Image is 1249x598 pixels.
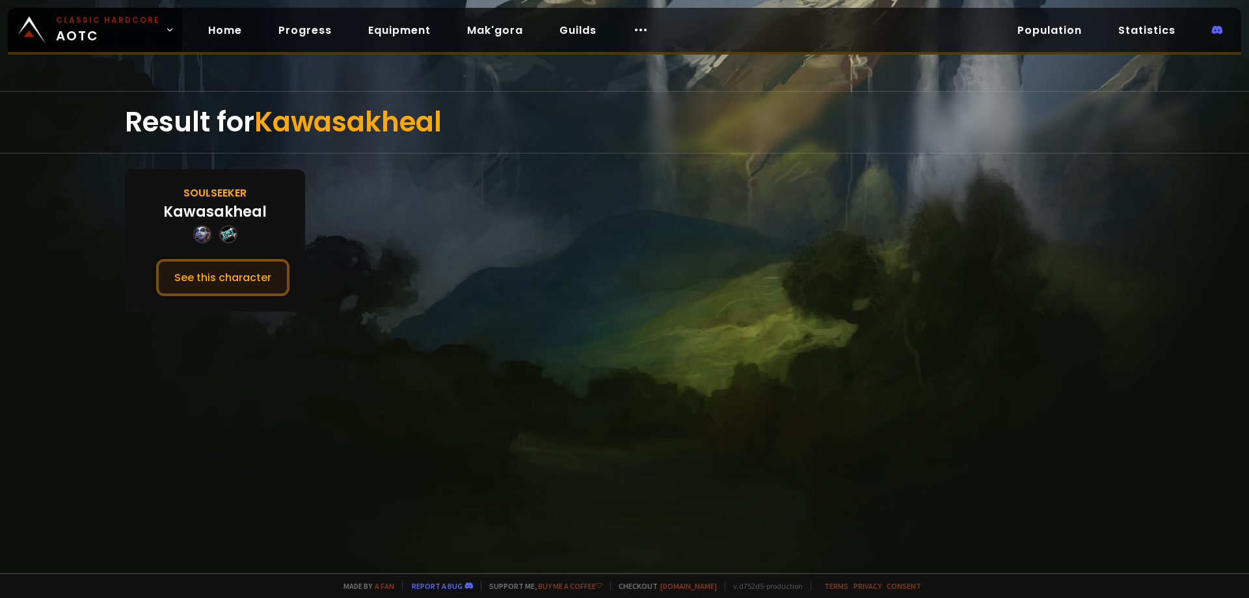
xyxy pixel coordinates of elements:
[457,17,533,44] a: Mak'gora
[125,92,1124,153] div: Result for
[412,581,463,591] a: Report a bug
[538,581,602,591] a: Buy me a coffee
[268,17,342,44] a: Progress
[481,581,602,591] span: Support me,
[163,201,267,223] div: Kawasakheal
[1007,17,1092,44] a: Population
[610,581,717,591] span: Checkout
[56,14,160,46] span: AOTC
[549,17,607,44] a: Guilds
[725,581,803,591] span: v. d752d5 - production
[198,17,252,44] a: Home
[358,17,441,44] a: Equipment
[8,8,182,52] a: Classic HardcoreAOTC
[660,581,717,591] a: [DOMAIN_NAME]
[887,581,921,591] a: Consent
[1108,17,1186,44] a: Statistics
[56,14,160,26] small: Classic Hardcore
[183,185,247,201] div: Soulseeker
[336,581,394,591] span: Made by
[853,581,881,591] a: Privacy
[824,581,848,591] a: Terms
[156,259,289,296] button: See this character
[254,103,442,141] span: Kawasakheal
[375,581,394,591] a: a fan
